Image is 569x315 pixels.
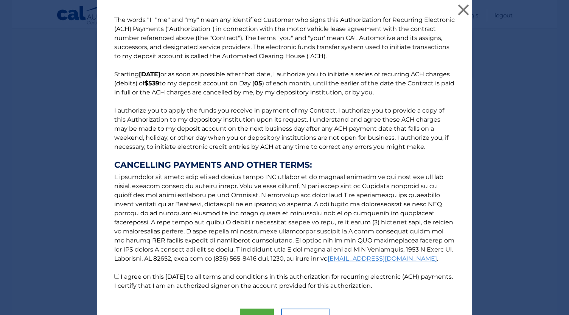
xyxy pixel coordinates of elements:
[254,80,262,87] b: 05
[114,161,455,170] strong: CANCELLING PAYMENTS AND OTHER TERMS:
[114,273,453,289] label: I agree on this [DATE] to all terms and conditions in this authorization for recurring electronic...
[145,80,159,87] b: $539
[107,15,462,290] p: The words "I" "me" and "my" mean any identified Customer who signs this Authorization for Recurri...
[328,255,437,262] a: [EMAIL_ADDRESS][DOMAIN_NAME]
[456,2,471,17] button: ×
[139,71,160,78] b: [DATE]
